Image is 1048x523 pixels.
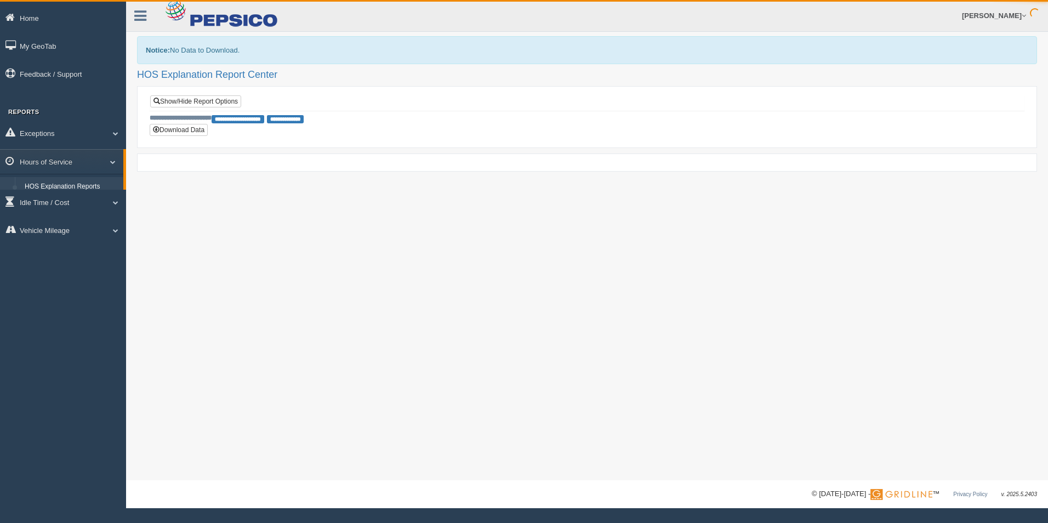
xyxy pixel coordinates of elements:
span: v. 2025.5.2403 [1001,491,1037,497]
button: Download Data [150,124,208,136]
a: Privacy Policy [953,491,987,497]
a: HOS Explanation Reports [20,177,123,197]
h2: HOS Explanation Report Center [137,70,1037,81]
b: Notice: [146,46,170,54]
img: Gridline [870,489,932,500]
div: © [DATE]-[DATE] - ™ [812,488,1037,500]
div: No Data to Download. [137,36,1037,64]
a: Show/Hide Report Options [150,95,241,107]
